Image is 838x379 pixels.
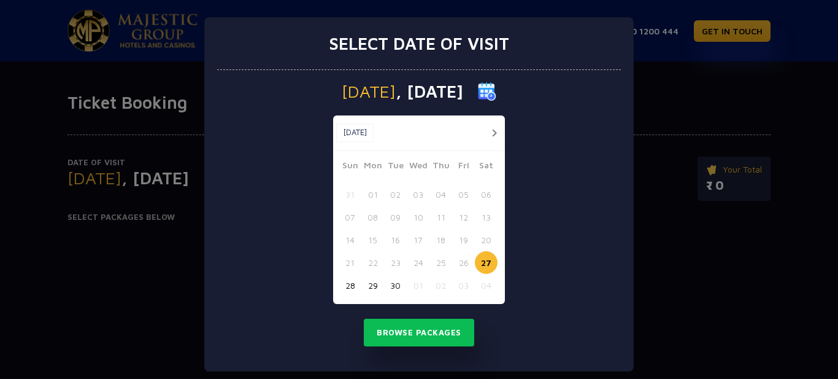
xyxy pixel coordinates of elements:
span: Sat [475,158,498,176]
button: 11 [429,206,452,229]
button: 13 [475,206,498,229]
button: 02 [384,183,407,206]
button: 31 [339,183,361,206]
button: 05 [452,183,475,206]
button: 04 [475,274,498,297]
span: Fri [452,158,475,176]
span: Sun [339,158,361,176]
button: 29 [361,274,384,297]
button: 12 [452,206,475,229]
button: [DATE] [336,123,374,142]
button: 21 [339,251,361,274]
span: Thu [429,158,452,176]
button: 01 [361,183,384,206]
img: calender icon [478,82,496,101]
button: 26 [452,251,475,274]
button: 28 [339,274,361,297]
button: 27 [475,251,498,274]
span: Tue [384,158,407,176]
button: 24 [407,251,429,274]
span: , [DATE] [396,83,463,100]
button: 04 [429,183,452,206]
button: 17 [407,229,429,251]
button: 08 [361,206,384,229]
button: 10 [407,206,429,229]
button: 09 [384,206,407,229]
button: 07 [339,206,361,229]
button: 19 [452,229,475,251]
button: 03 [452,274,475,297]
button: 02 [429,274,452,297]
button: 01 [407,274,429,297]
button: 22 [361,251,384,274]
span: [DATE] [342,83,396,100]
span: Wed [407,158,429,176]
button: 18 [429,229,452,251]
button: 15 [361,229,384,251]
button: 25 [429,251,452,274]
button: 30 [384,274,407,297]
button: Browse Packages [364,319,474,347]
h3: Select date of visit [329,33,509,54]
button: 23 [384,251,407,274]
button: 06 [475,183,498,206]
button: 03 [407,183,429,206]
span: Mon [361,158,384,176]
button: 16 [384,229,407,251]
button: 14 [339,229,361,251]
button: 20 [475,229,498,251]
